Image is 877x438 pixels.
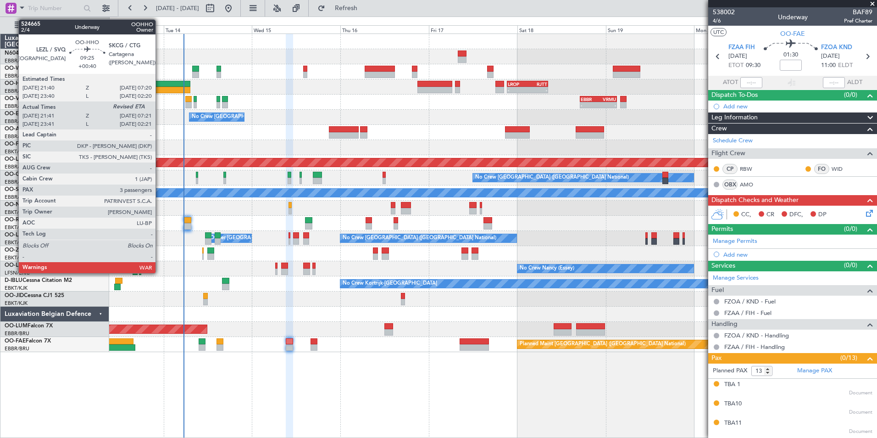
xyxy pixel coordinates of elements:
[722,164,738,174] div: CP
[694,25,783,34] div: Mon 20
[723,102,872,110] div: Add new
[5,66,27,71] span: OO-WLP
[475,171,629,185] div: No Crew [GEOGRAPHIC_DATA] ([GEOGRAPHIC_DATA] National)
[740,165,760,173] a: RBW
[723,78,738,87] span: ATOT
[724,331,789,339] a: FZOA / KND - Handling
[724,309,772,317] a: FZAA / FIH - Fuel
[711,224,733,235] span: Permits
[740,180,760,189] a: AMO
[5,148,28,155] a: EBKT/KJK
[711,112,758,123] span: Leg Information
[5,172,26,177] span: OO-GPE
[821,43,852,52] span: FZOA KND
[797,366,832,376] a: Manage PAX
[5,81,54,86] a: OO-HHOFalcon 8X
[340,25,429,34] div: Thu 16
[5,194,29,201] a: EBBR/BRU
[5,232,77,238] a: OO-LXACessna Citation CJ4
[5,232,26,238] span: OO-LXA
[844,224,857,234] span: (0/0)
[728,61,744,70] span: ETOT
[5,254,28,261] a: EBKT/KJK
[599,96,616,102] div: VRMU
[5,96,51,101] a: OO-VSFFalcon 8X
[5,126,24,132] span: OO-AIE
[5,187,27,192] span: OO-SLM
[5,270,30,276] a: LFSN/ENC
[5,330,29,337] a: EBBR/BRU
[5,141,51,147] a: OO-FSXFalcon 7X
[5,51,26,56] span: N604GF
[5,300,28,307] a: EBKT/KJK
[711,148,745,159] span: Flight Crew
[5,338,26,344] span: OO-FAE
[5,51,66,56] a: N604GFChallenger 604
[5,217,28,223] span: OO-ROK
[711,195,799,206] span: Dispatch Checks and Weather
[713,17,735,25] span: 4/6
[711,261,735,271] span: Services
[723,251,872,258] div: Add new
[5,247,28,253] span: OO-ZUN
[5,285,28,292] a: EBKT/KJK
[5,209,28,216] a: EBKT/KJK
[5,172,81,177] a: OO-GPEFalcon 900EX EASy II
[780,29,805,39] span: OO-FAE
[844,90,857,100] span: (0/0)
[849,428,872,436] span: Document
[844,7,872,17] span: BAF89
[5,278,72,283] a: D-IBLUCessna Citation M2
[5,293,24,298] span: OO-JID
[111,18,127,26] div: [DATE]
[5,157,52,162] a: OO-LAHFalcon 7X
[821,52,840,61] span: [DATE]
[711,285,724,296] span: Fuel
[847,78,862,87] span: ALDT
[5,126,50,132] a: OO-AIEFalcon 7X
[5,66,58,71] a: OO-WLPGlobal 5500
[711,353,722,364] span: Pax
[5,263,26,268] span: OO-LUX
[5,133,29,140] a: EBBR/BRU
[5,88,29,95] a: EBBR/BRU
[728,52,747,61] span: [DATE]
[75,25,164,34] div: Mon 13
[5,187,78,192] a: OO-SLMCessna Citation XLS
[5,263,77,268] a: OO-LUXCessna Citation CJ4
[5,278,22,283] span: D-IBLU
[5,163,29,170] a: EBBR/BRU
[713,237,757,246] a: Manage Permits
[527,87,547,93] div: -
[713,7,735,17] span: 538002
[724,298,776,305] a: FZOA / KND - Fuel
[849,409,872,416] span: Document
[778,12,808,22] div: Underway
[741,210,751,219] span: CC,
[5,293,64,298] a: OO-JIDCessna CJ1 525
[5,111,50,117] a: OO-ELKFalcon 8X
[711,319,738,330] span: Handling
[713,366,747,376] label: Planned PAX
[5,247,78,253] a: OO-ZUNCessna Citation CJ4
[5,103,29,110] a: EBBR/BRU
[832,165,852,173] a: WID
[156,4,199,12] span: [DATE] - [DATE]
[5,141,26,147] span: OO-FSX
[844,260,857,270] span: (0/0)
[711,124,727,134] span: Crew
[818,210,827,219] span: DP
[606,25,694,34] div: Sun 19
[508,81,527,87] div: LROP
[722,180,738,190] div: OBX
[724,399,742,409] div: TBA10
[5,239,28,246] a: EBKT/KJK
[5,179,29,185] a: EBBR/BRU
[5,202,28,208] span: OO-NSG
[10,18,100,33] button: All Aircraft
[5,157,27,162] span: OO-LAH
[5,118,29,125] a: EBBR/BRU
[527,81,547,87] div: RJTT
[746,61,760,70] span: 09:30
[327,5,366,11] span: Refresh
